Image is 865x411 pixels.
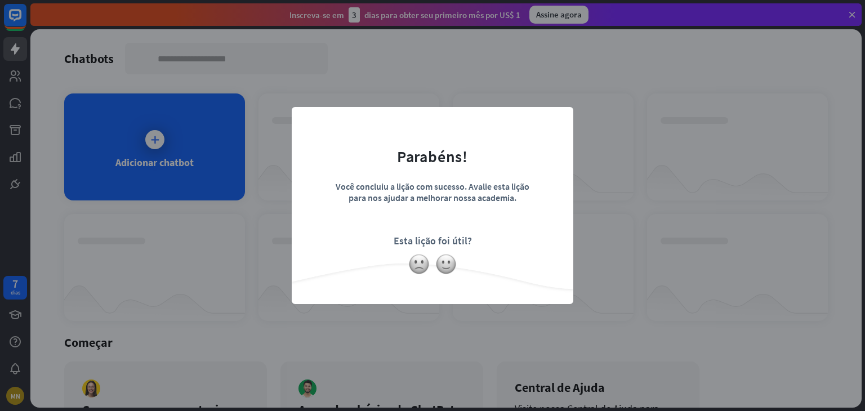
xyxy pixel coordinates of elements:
[435,253,457,275] img: rosto ligeiramente sorridente
[394,234,472,247] font: Esta lição foi útil?
[9,5,43,38] button: Abra o widget de bate-papo do LiveChat
[408,253,430,275] img: rosto ligeiramente franzido
[397,146,468,167] font: Parabéns!
[336,181,529,203] font: Você concluiu a lição com sucesso. Avalie esta lição para nos ajudar a melhorar nossa academia.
